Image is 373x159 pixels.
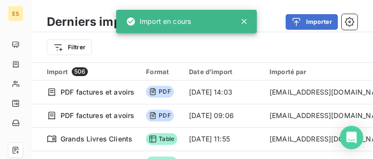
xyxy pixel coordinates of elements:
span: PDF [146,110,173,121]
span: PDF factures et avoirs [61,111,134,120]
td: [DATE] 14:03 [183,80,264,104]
div: Import en cours [126,13,191,30]
span: Table [146,133,177,145]
span: PDF factures et avoirs [61,87,134,97]
span: PDF [146,86,173,98]
div: Format [146,68,177,76]
h3: Derniers imports [47,13,144,31]
div: Open Intercom Messenger [340,126,363,149]
div: ES [8,6,23,21]
td: [DATE] 09:06 [183,104,264,127]
div: Date d’import [189,68,258,76]
span: 506 [72,67,88,76]
td: [DATE] 11:55 [183,127,264,151]
button: Filtrer [47,40,92,55]
button: Importer [286,14,338,30]
div: Import [47,67,134,76]
span: Grands Livres Clients [61,134,132,144]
